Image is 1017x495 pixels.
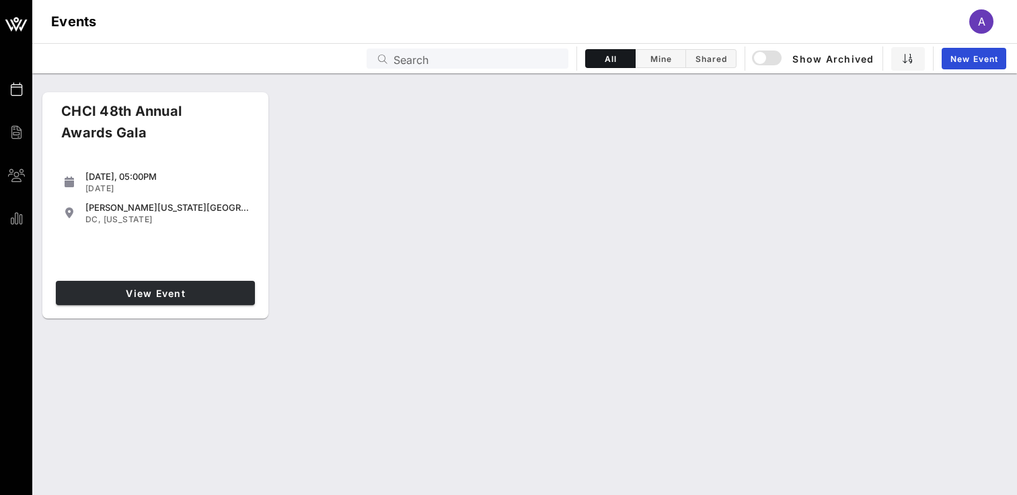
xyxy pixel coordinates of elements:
button: Show Archived [753,46,874,71]
div: [DATE] [85,183,250,194]
div: CHCI 48th Annual Awards Gala [50,100,240,154]
span: Mine [644,54,677,64]
span: New Event [950,54,998,64]
button: Mine [636,49,686,68]
a: View Event [56,281,255,305]
span: A [978,15,985,28]
span: Shared [694,54,728,64]
div: A [969,9,993,34]
button: Shared [686,49,737,68]
span: DC, [85,214,101,224]
div: [DATE], 05:00PM [85,171,250,182]
button: All [585,49,636,68]
span: Show Archived [754,51,874,67]
a: New Event [942,48,1006,69]
span: All [594,54,627,64]
div: [PERSON_NAME][US_STATE][GEOGRAPHIC_DATA] [85,202,250,213]
h1: Events [51,11,97,32]
span: View Event [61,288,250,299]
span: [US_STATE] [104,214,153,224]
